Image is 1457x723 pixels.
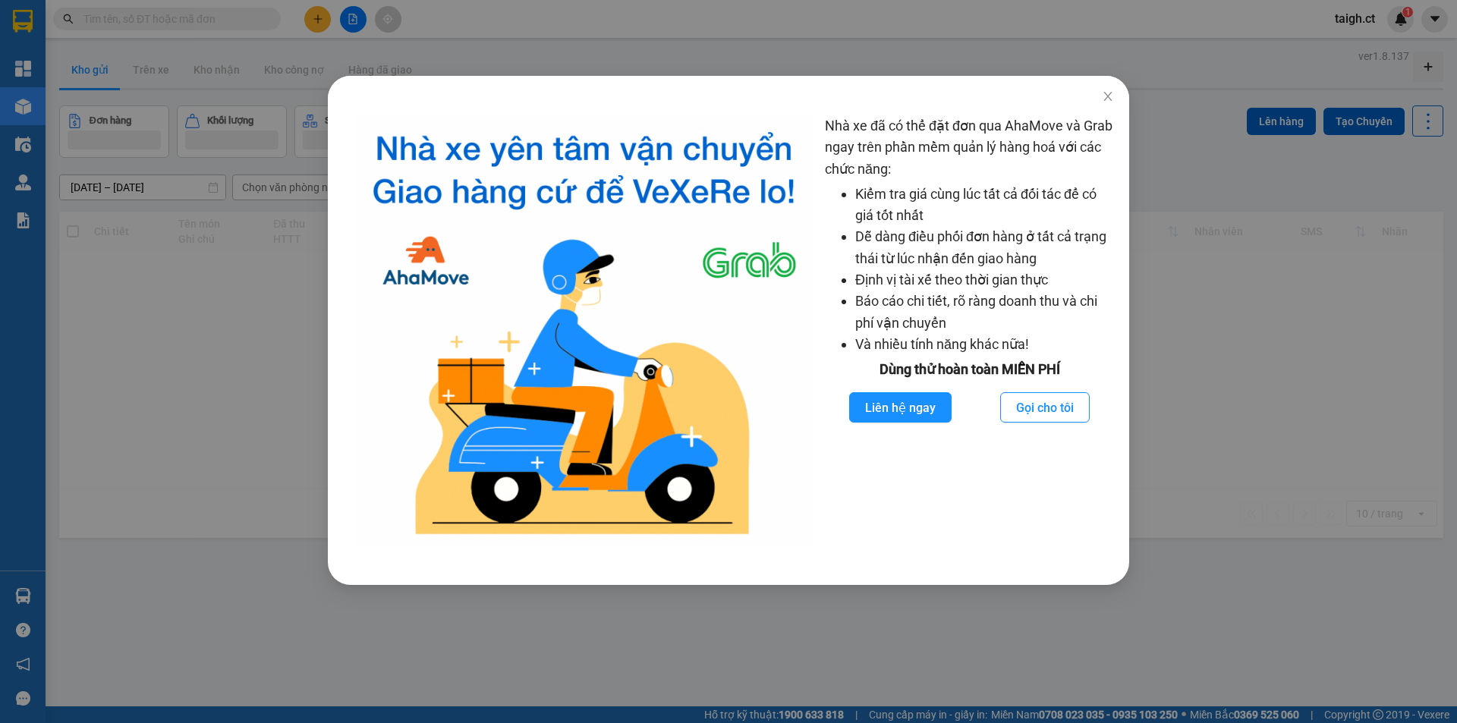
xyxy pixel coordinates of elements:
li: Định vị tài xế theo thời gian thực [855,269,1114,291]
button: Liên hệ ngay [849,392,952,423]
div: Dùng thử hoàn toàn MIỄN PHÍ [825,359,1114,380]
li: Và nhiều tính năng khác nữa! [855,334,1114,355]
li: Báo cáo chi tiết, rõ ràng doanh thu và chi phí vận chuyển [855,291,1114,334]
button: Gọi cho tôi [1000,392,1090,423]
li: Kiểm tra giá cùng lúc tất cả đối tác để có giá tốt nhất [855,184,1114,227]
span: Gọi cho tôi [1016,398,1074,417]
div: Nhà xe đã có thể đặt đơn qua AhaMove và Grab ngay trên phần mềm quản lý hàng hoá với các chức năng: [825,115,1114,547]
span: Liên hệ ngay [865,398,936,417]
img: logo [355,115,813,547]
li: Dễ dàng điều phối đơn hàng ở tất cả trạng thái từ lúc nhận đến giao hàng [855,226,1114,269]
span: close [1102,90,1114,102]
button: Close [1087,76,1129,118]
